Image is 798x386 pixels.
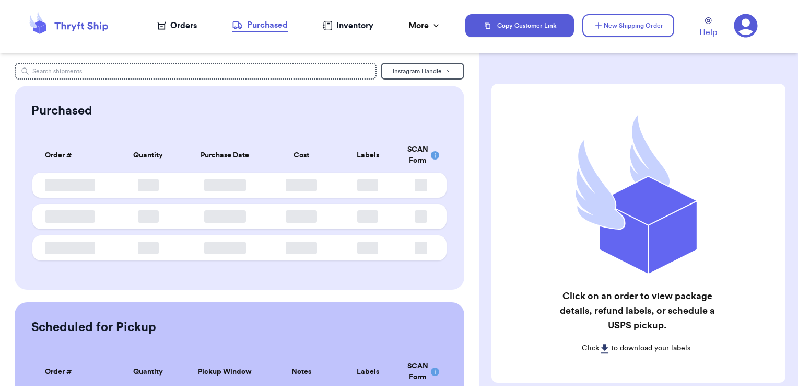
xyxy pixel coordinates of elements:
th: Cost [268,138,335,173]
h2: Scheduled for Pickup [31,319,156,336]
div: Purchased [232,19,288,31]
div: More [408,19,441,32]
span: Instagram Handle [393,68,442,74]
th: Purchase Date [181,138,268,173]
th: Labels [335,138,401,173]
th: Quantity [115,138,181,173]
a: Help [699,17,717,39]
a: Orders [157,19,197,32]
div: SCAN Form [407,144,434,166]
div: SCAN Form [407,361,434,383]
a: Inventory [323,19,373,32]
button: Copy Customer Link [465,14,574,37]
span: Help [699,26,717,39]
th: Order # [32,138,115,173]
button: Instagram Handle [381,63,464,80]
button: New Shipping Order [582,14,674,37]
p: Click to download your labels. [555,343,720,354]
h2: Click on an order to view package details, refund labels, or schedule a USPS pickup. [555,289,720,333]
h2: Purchased [31,103,92,119]
input: Search shipments... [15,63,377,80]
a: Purchased [232,19,288,32]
